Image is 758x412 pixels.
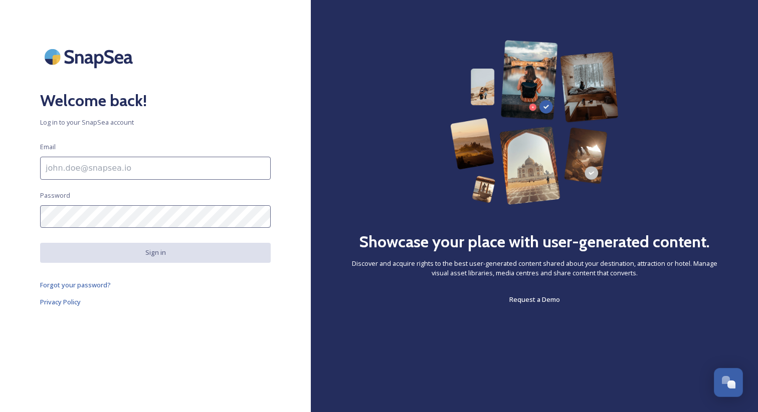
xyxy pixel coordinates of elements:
span: Request a Demo [509,295,560,304]
span: Password [40,191,70,200]
span: Forgot your password? [40,280,111,289]
img: SnapSea Logo [40,40,140,74]
a: Request a Demo [509,293,560,305]
a: Privacy Policy [40,296,271,308]
button: Open Chat [714,368,743,397]
span: Privacy Policy [40,297,81,306]
span: Discover and acquire rights to the best user-generated content shared about your destination, att... [351,259,718,278]
span: Email [40,142,56,152]
input: john.doe@snapsea.io [40,157,271,180]
span: Log in to your SnapSea account [40,118,271,127]
img: 63b42ca75bacad526042e722_Group%20154-p-800.png [450,40,619,205]
button: Sign in [40,243,271,262]
a: Forgot your password? [40,279,271,291]
h2: Welcome back! [40,89,271,113]
h2: Showcase your place with user-generated content. [359,230,710,254]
